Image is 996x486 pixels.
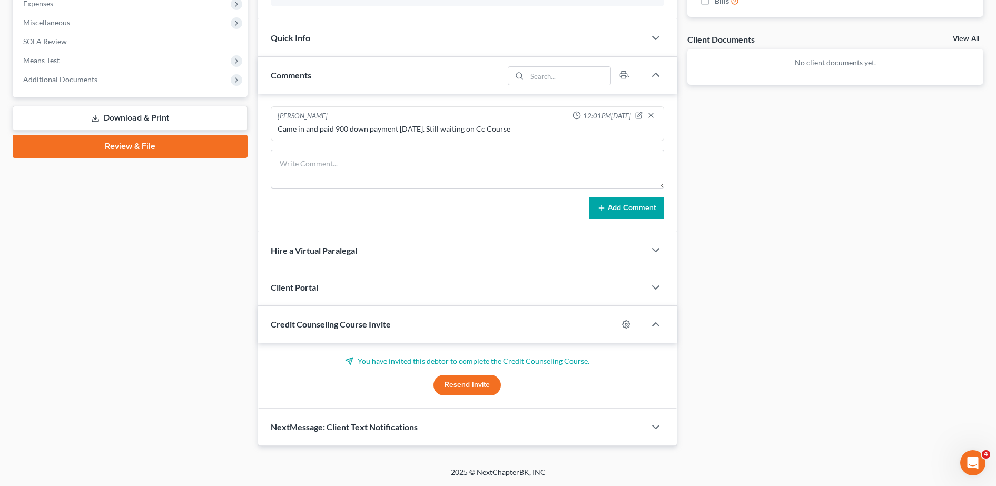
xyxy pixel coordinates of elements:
[198,467,798,486] div: 2025 © NextChapterBK, INC
[589,197,664,219] button: Add Comment
[23,56,60,65] span: Means Test
[433,375,501,396] button: Resend Invite
[13,135,248,158] a: Review & File
[271,282,318,292] span: Client Portal
[271,33,310,43] span: Quick Info
[982,450,990,459] span: 4
[23,18,70,27] span: Miscellaneous
[696,57,975,68] p: No client documents yet.
[23,37,67,46] span: SOFA Review
[271,245,357,255] span: Hire a Virtual Paralegal
[278,124,657,134] div: Came in and paid 900 down payment [DATE]. Still waiting on Cc Course
[271,356,664,366] p: You have invited this debtor to complete the Credit Counseling Course.
[583,111,631,121] span: 12:01PM[DATE]
[15,32,248,51] a: SOFA Review
[687,34,755,45] div: Client Documents
[953,35,979,43] a: View All
[13,106,248,131] a: Download & Print
[278,111,328,122] div: [PERSON_NAME]
[960,450,985,475] iframe: Intercom live chat
[271,319,391,329] span: Credit Counseling Course Invite
[271,422,418,432] span: NextMessage: Client Text Notifications
[23,75,97,84] span: Additional Documents
[271,70,311,80] span: Comments
[527,67,610,85] input: Search...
